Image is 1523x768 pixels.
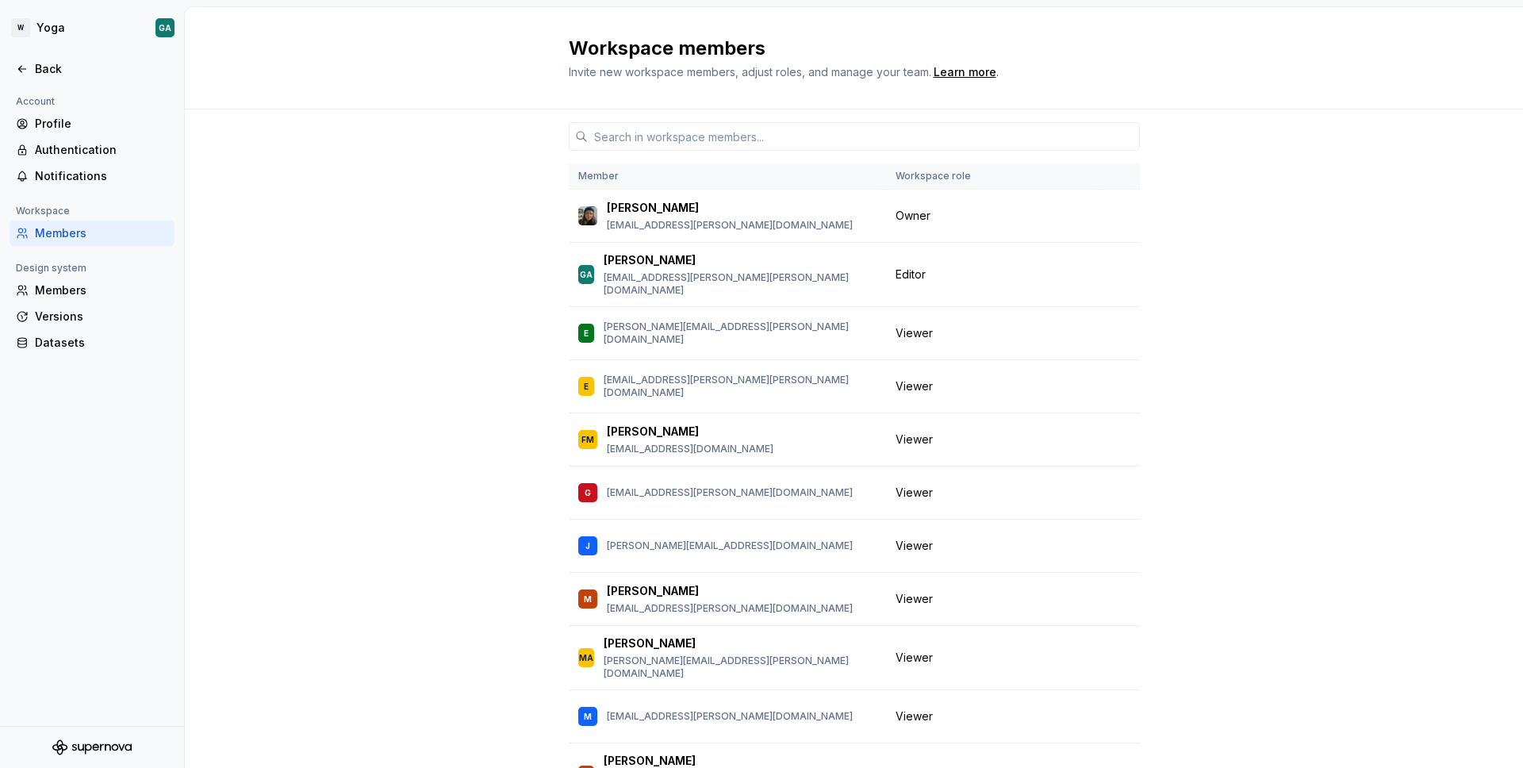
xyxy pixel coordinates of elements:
[569,163,886,190] th: Member
[35,309,168,324] div: Versions
[896,208,930,224] span: Owner
[580,267,593,282] div: GA
[159,21,171,34] div: GA
[10,137,175,163] a: Authentication
[10,259,93,278] div: Design system
[607,219,853,232] p: [EMAIL_ADDRESS][PERSON_NAME][DOMAIN_NAME]
[35,335,168,351] div: Datasets
[585,538,590,554] div: J
[10,221,175,246] a: Members
[896,650,933,666] span: Viewer
[584,378,589,394] div: E
[588,122,1140,151] input: Search in workspace members...
[604,321,877,346] p: [PERSON_NAME][EMAIL_ADDRESS][PERSON_NAME][DOMAIN_NAME]
[3,10,181,45] button: WYogaGA
[35,225,168,241] div: Members
[10,111,175,136] a: Profile
[10,330,175,355] a: Datasets
[896,538,933,554] span: Viewer
[607,583,699,599] p: [PERSON_NAME]
[604,374,877,399] p: [EMAIL_ADDRESS][PERSON_NAME][PERSON_NAME][DOMAIN_NAME]
[10,163,175,189] a: Notifications
[36,20,65,36] div: Yoga
[896,267,926,282] span: Editor
[886,163,1099,190] th: Workspace role
[10,304,175,329] a: Versions
[607,443,773,455] p: [EMAIL_ADDRESS][DOMAIN_NAME]
[35,116,168,132] div: Profile
[569,36,1121,61] h2: Workspace members
[607,540,853,552] p: [PERSON_NAME][EMAIL_ADDRESS][DOMAIN_NAME]
[10,92,61,111] div: Account
[578,206,597,225] img: Larissa Matos
[604,252,696,268] p: [PERSON_NAME]
[11,18,30,37] div: W
[579,650,593,666] div: MA
[10,56,175,82] a: Back
[569,65,931,79] span: Invite new workspace members, adjust roles, and manage your team.
[896,325,933,341] span: Viewer
[35,282,168,298] div: Members
[35,61,168,77] div: Back
[584,591,592,607] div: M
[584,325,589,341] div: E
[896,485,933,501] span: Viewer
[607,200,699,216] p: [PERSON_NAME]
[604,271,877,297] p: [EMAIL_ADDRESS][PERSON_NAME][PERSON_NAME][DOMAIN_NAME]
[35,142,168,158] div: Authentication
[896,708,933,724] span: Viewer
[52,739,132,755] svg: Supernova Logo
[585,485,591,501] div: G
[584,708,592,724] div: M
[35,168,168,184] div: Notifications
[607,710,853,723] p: [EMAIL_ADDRESS][PERSON_NAME][DOMAIN_NAME]
[10,278,175,303] a: Members
[581,432,594,447] div: FM
[896,378,933,394] span: Viewer
[604,655,877,680] p: [PERSON_NAME][EMAIL_ADDRESS][PERSON_NAME][DOMAIN_NAME]
[896,591,933,607] span: Viewer
[607,602,853,615] p: [EMAIL_ADDRESS][PERSON_NAME][DOMAIN_NAME]
[607,424,699,440] p: [PERSON_NAME]
[10,202,76,221] div: Workspace
[604,636,696,651] p: [PERSON_NAME]
[896,432,933,447] span: Viewer
[607,486,853,499] p: [EMAIL_ADDRESS][PERSON_NAME][DOMAIN_NAME]
[934,64,996,80] a: Learn more
[931,67,999,79] span: .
